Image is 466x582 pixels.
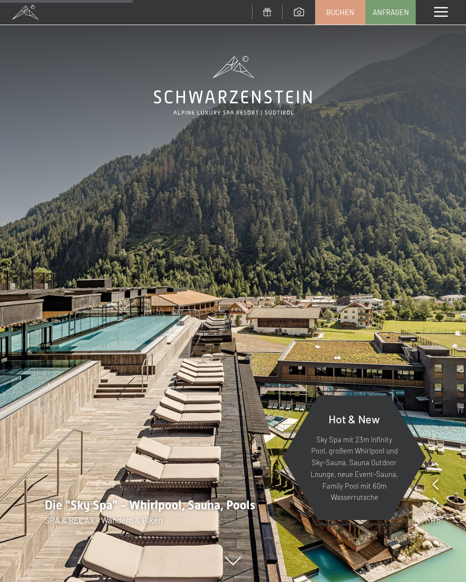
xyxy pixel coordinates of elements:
[329,412,380,426] span: Hot & New
[436,514,441,526] span: 8
[282,395,427,521] a: Hot & New Sky Spa mit 23m Infinity Pool, großem Whirlpool und Sky-Sauna, Sauna Outdoor Lounge, ne...
[433,514,436,526] span: /
[316,1,365,24] a: Buchen
[45,498,255,512] span: Die "Sky Spa" - Whirlpool, Sauna, Pools
[45,515,163,525] span: SPA & RELAX - Wandern & Biken
[366,1,415,24] a: Anfragen
[326,7,354,17] span: Buchen
[430,514,433,526] span: 1
[310,434,399,504] p: Sky Spa mit 23m Infinity Pool, großem Whirlpool und Sky-Sauna, Sauna Outdoor Lounge, neue Event-S...
[373,7,409,17] span: Anfragen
